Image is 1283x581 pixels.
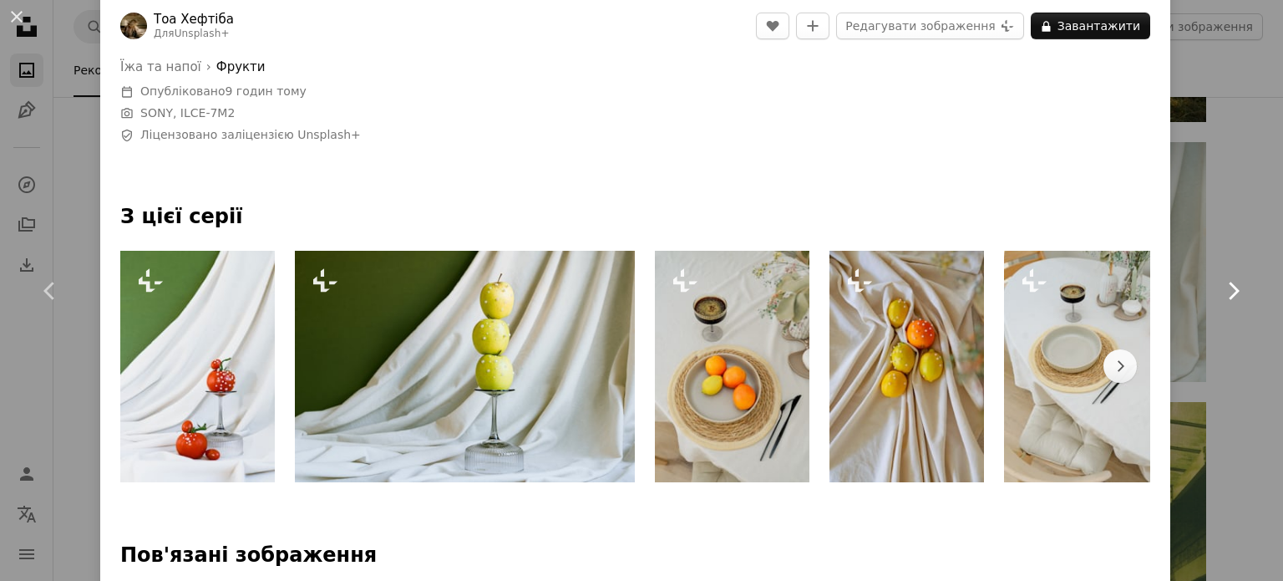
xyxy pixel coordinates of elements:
a: Лимони та апельсини, прикрашені перлами на тканині [829,359,984,374]
a: Тоа Хефтіба [154,11,234,28]
a: Апельсини та лимон на тарілці з напоєм. [655,359,809,374]
font: Їжа та напої [120,59,201,74]
button: Додати до колекції [796,13,829,39]
img: Обідній стіл, накритий на одну людину, з напоєм. [1004,251,1158,482]
img: Апельсини та лимон на тарілці з напоєм. [655,251,809,482]
button: прокрутити список праворуч [1103,349,1137,383]
font: Тоа Хефтіба [154,12,234,27]
button: Завантажити [1031,13,1150,39]
font: Завантажити [1057,19,1140,33]
a: ліцензією Unsplash+ [235,128,361,141]
font: Фрукти [216,59,266,74]
img: Перейти до профілю Тоа Хефтіба [120,13,147,39]
button: Подобається [756,13,789,39]
button: SONY, ILCE-7M2 [140,105,235,122]
font: Опубліковано [140,84,226,98]
font: › [206,59,211,74]
a: Їжа та напої [120,57,201,77]
a: Фрукти [216,57,266,77]
button: Редагувати зображення [836,13,1024,39]
a: Помідори, прикрашені білими перлинами, на підставці. [120,359,275,374]
font: SONY, ILCE-7M2 [140,106,235,120]
font: Для [154,28,175,39]
font: Ліцензовано за [140,128,235,141]
a: Три зелених яблука, складені на скляній підставці. [295,359,636,374]
a: Обідній стіл, накритий на одну людину, з напоєм. [1004,359,1158,374]
img: Лимони та апельсини, прикрашені перлами на тканині [829,251,984,482]
img: Три зелених яблука, складені на скляній підставці. [295,251,636,482]
a: Далі [1183,211,1283,371]
font: Редагувати зображення [845,19,996,33]
a: Unsplash+ [175,28,230,39]
time: 27 серпня 2025 року о 11:47:12 ранку за Гринвічем+3 [226,84,307,98]
font: Пов'язані зображення [120,543,377,567]
font: 9 годин тому [226,84,307,98]
img: Помідори, прикрашені білими перлинами, на підставці. [120,251,275,482]
font: З цієї серії [120,205,242,228]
